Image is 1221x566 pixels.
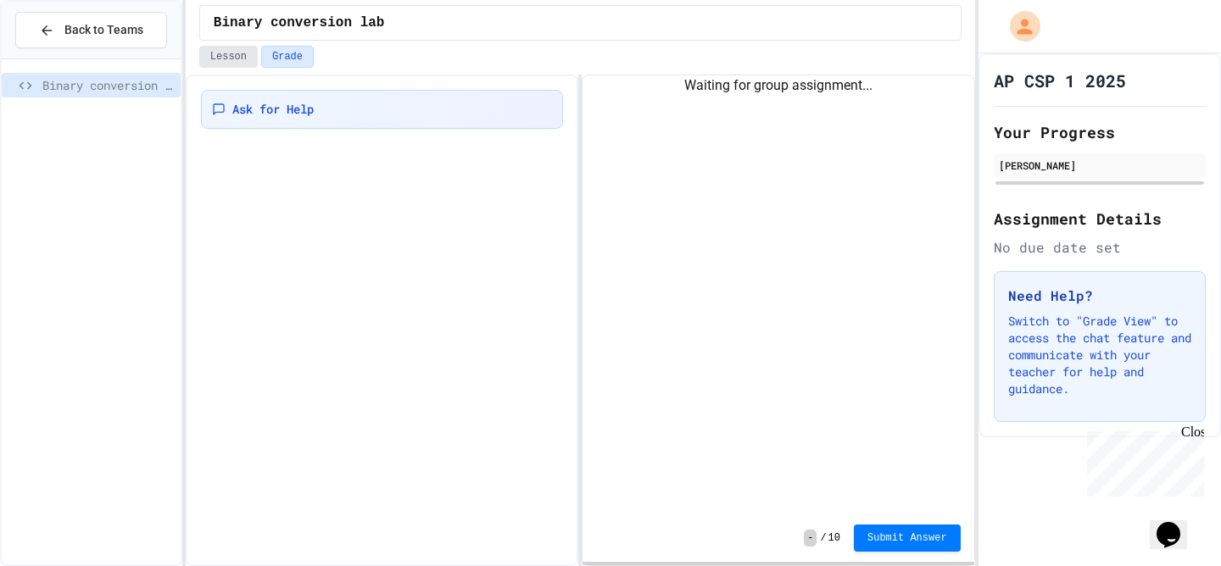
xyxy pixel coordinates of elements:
[992,7,1045,46] div: My Account
[1080,424,1204,497] iframe: chat widget
[15,12,167,48] button: Back to Teams
[64,21,143,39] span: Back to Teams
[261,46,314,68] button: Grade
[820,531,826,545] span: /
[214,13,385,33] span: Binary conversion lab
[1150,498,1204,549] iframe: chat widget
[994,207,1206,230] h2: Assignment Details
[994,237,1206,258] div: No due date set
[1008,286,1191,306] h3: Need Help?
[828,531,840,545] span: 10
[199,46,258,68] button: Lesson
[804,530,817,547] span: -
[994,69,1126,92] h1: AP CSP 1 2025
[1008,313,1191,397] p: Switch to "Grade View" to access the chat feature and communicate with your teacher for help and ...
[583,75,973,96] div: Waiting for group assignment...
[42,76,174,94] span: Binary conversion lab
[854,524,961,552] button: Submit Answer
[999,158,1201,173] div: [PERSON_NAME]
[994,120,1206,144] h2: Your Progress
[7,7,117,108] div: Chat with us now!Close
[232,101,314,118] span: Ask for Help
[867,531,947,545] span: Submit Answer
